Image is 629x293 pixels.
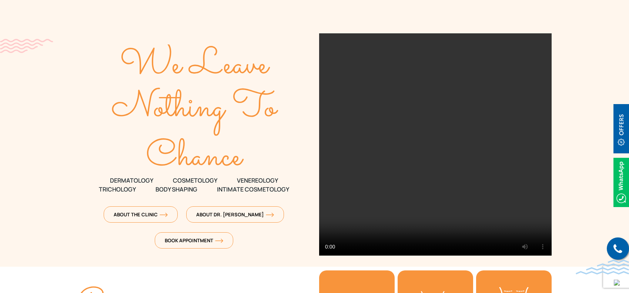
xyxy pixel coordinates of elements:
text: Chance [146,130,244,185]
text: Nothing To [111,81,278,136]
a: About Dr. [PERSON_NAME]orange-arrow [186,206,284,223]
img: orange-arrow [266,213,274,217]
span: Intimate Cosmetology [217,185,289,194]
a: Whatsappicon [613,177,629,186]
text: We Leave [120,38,270,93]
span: VENEREOLOGY [237,176,278,185]
a: Book Appointmentorange-arrow [155,232,233,249]
span: Book Appointment [165,237,223,244]
img: offerBt [613,104,629,153]
img: Whatsappicon [613,158,629,207]
span: DERMATOLOGY [110,176,153,185]
img: up-blue-arrow.svg [614,280,620,286]
img: orange-arrow [215,239,223,243]
span: About Dr. [PERSON_NAME] [196,211,274,218]
span: Body Shaping [155,185,197,194]
span: About The Clinic [114,211,168,218]
span: TRICHOLOGY [99,185,136,194]
span: COSMETOLOGY [173,176,217,185]
a: About The Clinicorange-arrow [104,206,178,223]
img: bluewave [576,260,629,274]
img: orange-arrow [160,213,168,217]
